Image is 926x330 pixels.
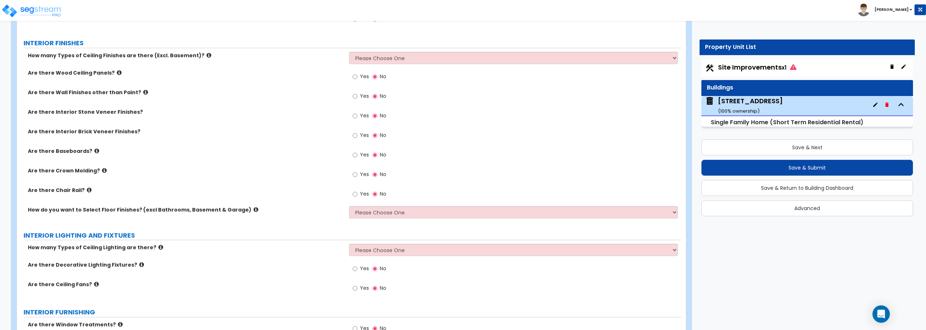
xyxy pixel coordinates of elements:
i: click for more info! [94,148,99,154]
label: Are there Crown Molding? [28,167,344,174]
button: Save & Next [701,139,913,155]
span: No [380,265,386,272]
label: Are there Wall Finishes other than Paint? [28,89,344,96]
span: Yes [360,15,369,22]
span: No [380,73,386,80]
label: How many Types of Ceiling Lighting are there? [28,244,344,251]
input: Yes [353,284,357,292]
span: No [380,112,386,119]
label: Are there Interior Brick Veneer Finishes? [28,128,344,135]
label: Are there Window Treatments? [28,321,344,328]
div: Property Unit List [705,43,909,51]
input: No [373,92,377,100]
i: click for more info! [143,89,148,95]
i: click for more info! [118,322,123,327]
span: Site Improvements [718,63,797,72]
button: Save & Submit [701,160,913,176]
i: click for more info! [139,262,144,267]
span: Yes [360,131,369,139]
small: x1 [782,64,786,71]
button: Save & Return to Building Dashboard [701,180,913,196]
label: Are there Decorative Lighting Fixtures? [28,261,344,268]
input: No [373,131,377,139]
span: No [380,92,386,100]
span: Yes [360,92,369,100]
i: click for more info! [117,70,122,75]
label: INTERIOR FINISHES [24,38,681,48]
span: Yes [360,190,369,197]
span: No [380,151,386,158]
label: Are there Interior Stone Veneer Finishes? [28,108,344,116]
label: INTERIOR FURNISHING [24,308,681,317]
input: No [373,265,377,273]
span: Yes [360,151,369,158]
input: No [373,190,377,198]
input: No [373,151,377,159]
span: No [380,190,386,197]
label: Are there Wood Ceiling Panels? [28,69,344,76]
i: click for more info! [102,168,107,173]
small: Single Family Home (Short Term Residential Rental) [711,118,863,126]
input: No [373,73,377,81]
input: Yes [353,190,357,198]
input: No [373,284,377,292]
label: How do you want to Select Floor Finishes? (excl Bathrooms, Basement & Garage) [28,206,344,213]
span: Yes [360,284,369,292]
label: Are there Chair Rail? [28,187,344,194]
input: Yes [353,131,357,139]
label: Are there Ceiling Fans? [28,281,344,288]
span: No [380,15,386,22]
span: Yes [360,112,369,119]
i: click for more info! [94,281,99,287]
label: INTERIOR LIGHTING AND FIXTURES [24,231,681,240]
input: Yes [353,112,357,120]
input: No [373,171,377,179]
span: No [380,171,386,178]
input: No [373,112,377,120]
i: click for more info! [87,187,92,193]
input: Yes [353,151,357,159]
label: Are there Baseboards? [28,147,344,155]
span: Yes [360,171,369,178]
i: click for more info! [254,207,258,212]
b: [PERSON_NAME] [875,7,909,12]
span: Yes [360,73,369,80]
button: Advanced [701,200,913,216]
input: Yes [353,92,357,100]
input: Yes [353,171,357,179]
span: No [380,131,386,139]
span: Yes [360,265,369,272]
div: Open Intercom Messenger [872,305,890,323]
i: click for more info! [158,245,163,250]
img: Construction.png [705,63,714,73]
img: building.svg [705,96,714,106]
span: No [380,284,386,292]
div: Buildings [707,84,908,92]
div: [STREET_ADDRESS] [718,96,783,115]
input: Yes [353,73,357,81]
label: How many Types of Ceiling Finishes are there (Excl. Basement)? [28,52,344,59]
i: click for more info! [207,53,211,58]
small: ( 100 % ownership) [718,108,760,114]
img: logo_pro_r.png [1,4,63,18]
img: avatar.png [857,4,870,16]
input: Yes [353,265,357,273]
span: 5284 S 118th Rd [705,96,783,115]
